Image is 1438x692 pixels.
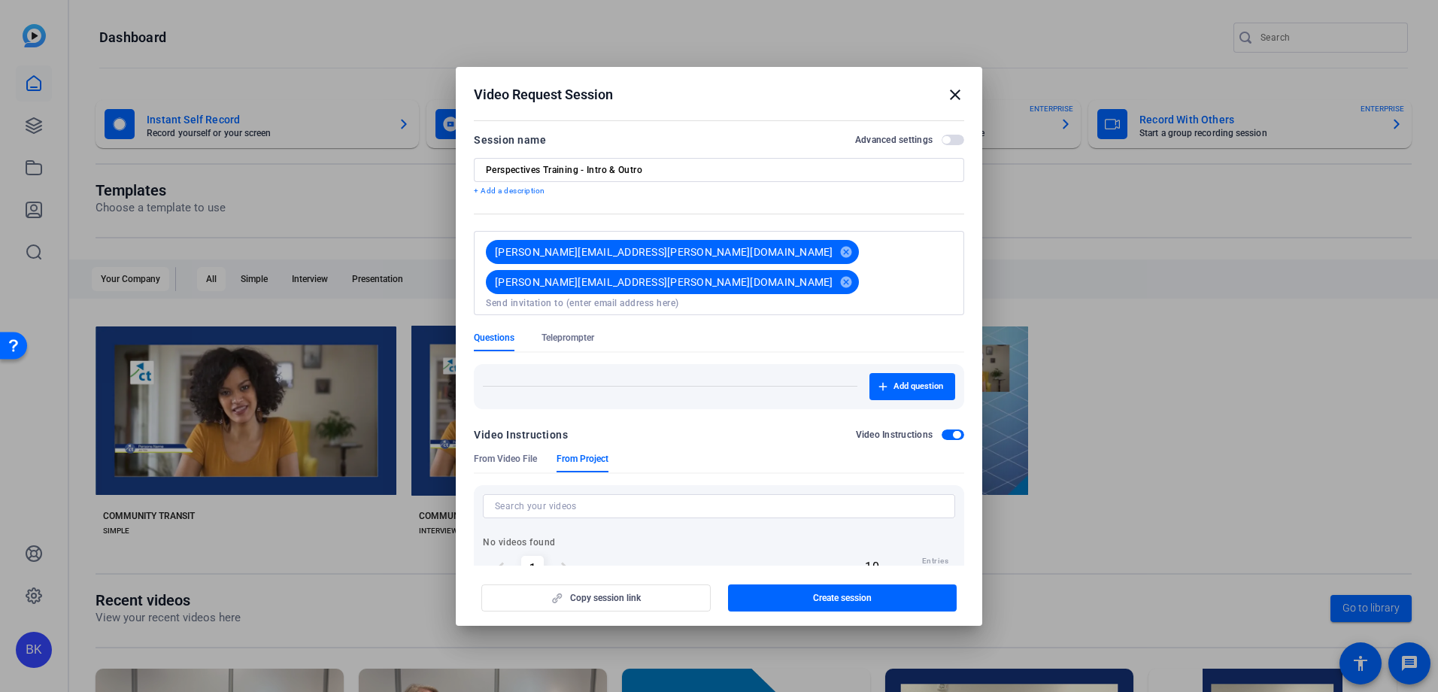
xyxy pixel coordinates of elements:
p: No videos found [483,536,955,548]
span: Create session [813,592,872,604]
mat-icon: cancel [833,275,859,289]
span: 10 [865,560,879,574]
input: Enter Session Name [486,164,952,176]
mat-icon: cancel [833,245,859,259]
span: Questions [474,332,514,344]
p: + Add a description [474,185,964,197]
button: Add question [869,373,955,400]
span: [PERSON_NAME][EMAIL_ADDRESS][PERSON_NAME][DOMAIN_NAME] [495,244,833,259]
div: Video Instructions [474,426,568,444]
span: Teleprompter [542,332,594,344]
div: Session name [474,131,546,149]
div: Video Request Session [474,86,964,104]
span: Add question [893,381,943,393]
h2: Video Instructions [856,429,933,441]
span: [PERSON_NAME][EMAIL_ADDRESS][PERSON_NAME][DOMAIN_NAME] [495,275,833,290]
span: From Project [557,453,608,465]
input: Send invitation to (enter email address here) [486,297,952,309]
button: Create session [728,584,957,612]
span: Entries per page [922,555,955,579]
mat-icon: close [946,86,964,104]
input: Search your videos [495,497,943,515]
span: From Video File [474,453,537,465]
h2: Advanced settings [855,134,933,146]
